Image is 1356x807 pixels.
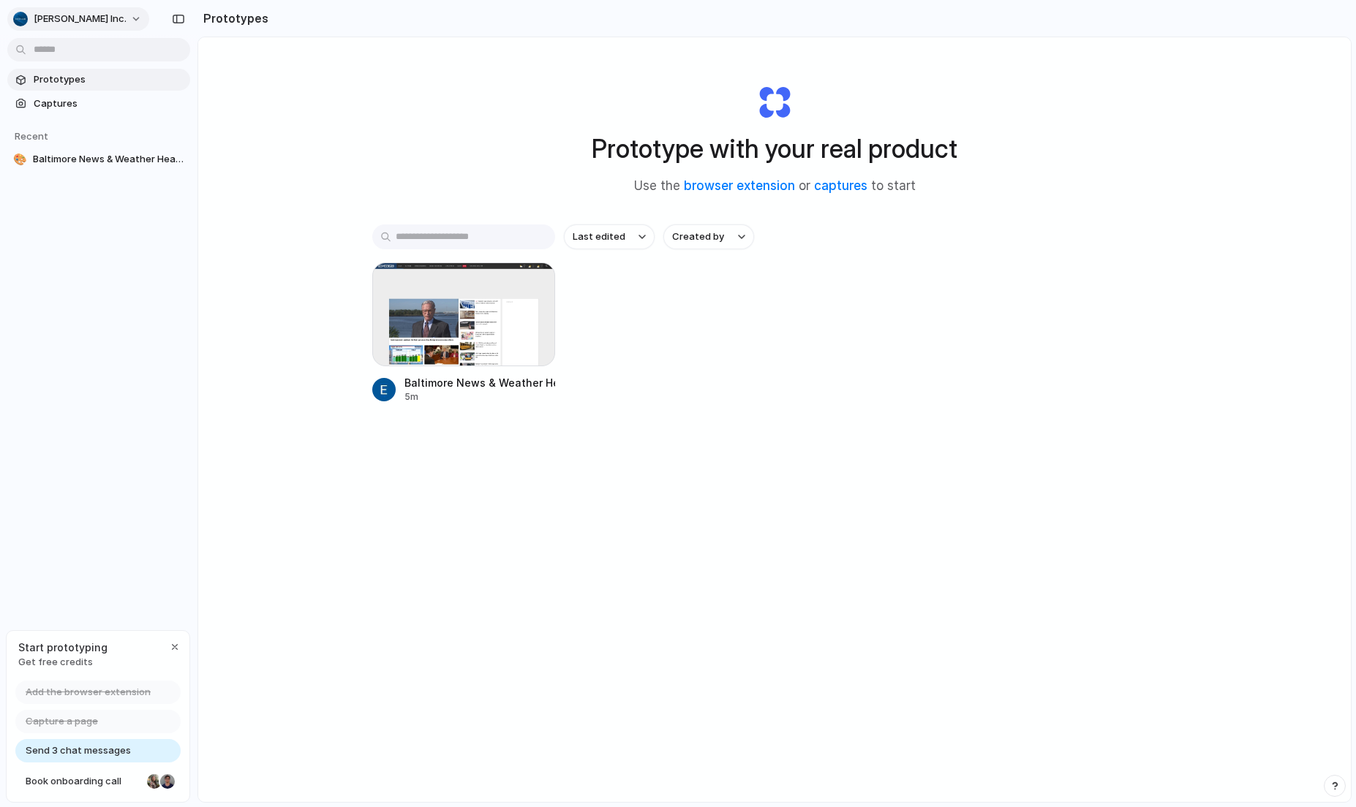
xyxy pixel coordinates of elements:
[33,152,184,167] span: Baltimore News & Weather Header Update
[197,10,268,27] h2: Prototypes
[159,773,176,790] div: Christian Iacullo
[7,69,190,91] a: Prototypes
[564,224,655,249] button: Last edited
[672,230,724,244] span: Created by
[573,230,625,244] span: Last edited
[7,7,149,31] button: [PERSON_NAME] Inc.
[34,72,184,87] span: Prototypes
[404,375,555,390] div: Baltimore News & Weather Header Update
[18,655,108,670] span: Get free credits
[7,148,190,170] a: 🎨Baltimore News & Weather Header Update
[26,714,98,729] span: Capture a page
[372,262,555,403] a: Baltimore News & Weather Header UpdateBaltimore News & Weather Header Update5m
[663,224,754,249] button: Created by
[814,178,867,193] a: captures
[146,773,163,790] div: Nicole Kubica
[13,152,27,167] div: 🎨
[26,685,151,700] span: Add the browser extension
[18,640,108,655] span: Start prototyping
[26,774,141,789] span: Book onboarding call
[634,177,916,196] span: Use the or to start
[34,96,184,111] span: Captures
[684,178,795,193] a: browser extension
[404,390,555,403] div: 5m
[34,12,127,26] span: [PERSON_NAME] Inc.
[592,129,957,168] h1: Prototype with your real product
[15,770,181,793] a: Book onboarding call
[15,130,48,142] span: Recent
[7,93,190,115] a: Captures
[26,743,131,758] span: Send 3 chat messages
